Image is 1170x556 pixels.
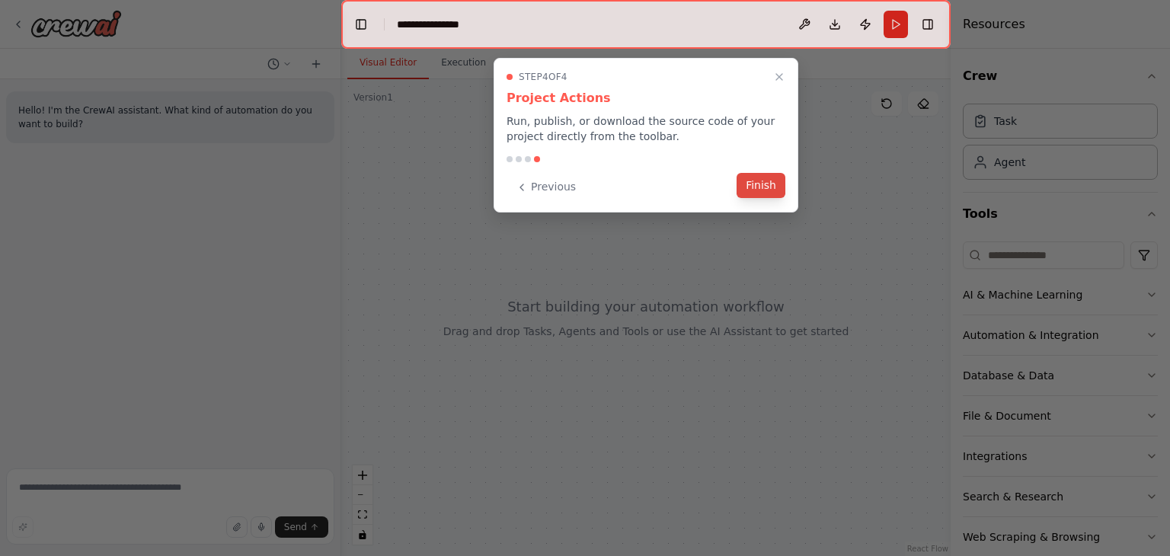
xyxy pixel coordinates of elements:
[519,71,567,83] span: Step 4 of 4
[770,68,788,86] button: Close walkthrough
[507,89,785,107] h3: Project Actions
[350,14,372,35] button: Hide left sidebar
[507,174,585,200] button: Previous
[737,173,785,198] button: Finish
[507,113,785,144] p: Run, publish, or download the source code of your project directly from the toolbar.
